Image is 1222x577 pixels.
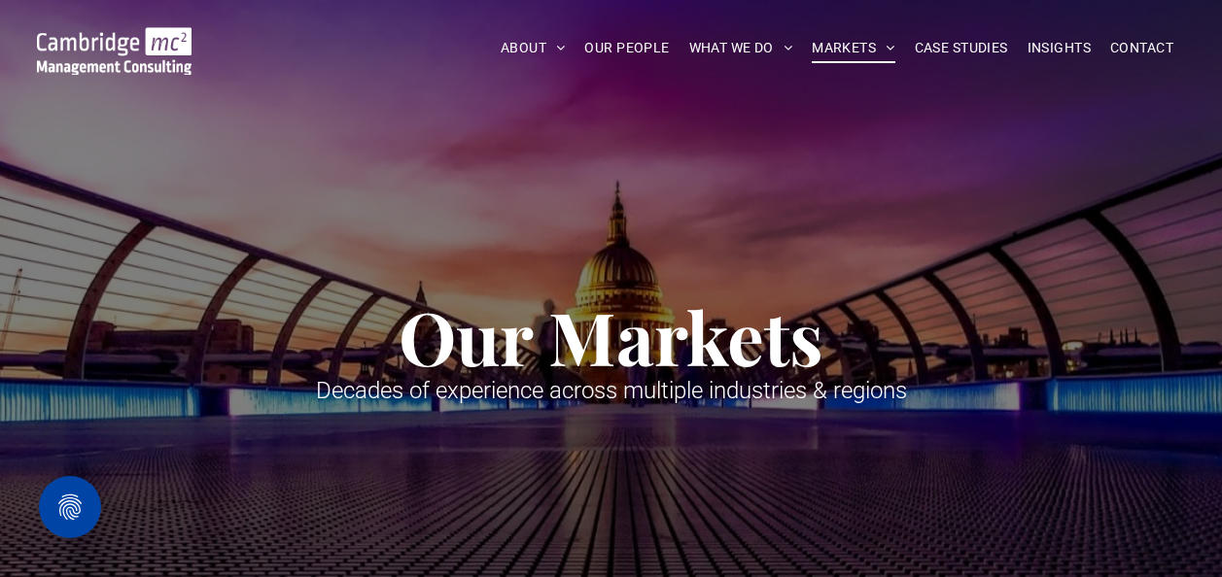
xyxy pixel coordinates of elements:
a: CASE STUDIES [905,33,1018,63]
span: Decades of experience across multiple industries & regions [316,377,907,404]
a: Your Business Transformed | Cambridge Management Consulting [37,30,192,51]
a: ABOUT [491,33,576,63]
a: CONTACT [1100,33,1183,63]
img: Go to Homepage [37,27,192,75]
a: MARKETS [802,33,904,63]
a: INSIGHTS [1018,33,1100,63]
a: OUR PEOPLE [575,33,679,63]
span: Our Markets [399,288,823,385]
a: WHAT WE DO [680,33,803,63]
